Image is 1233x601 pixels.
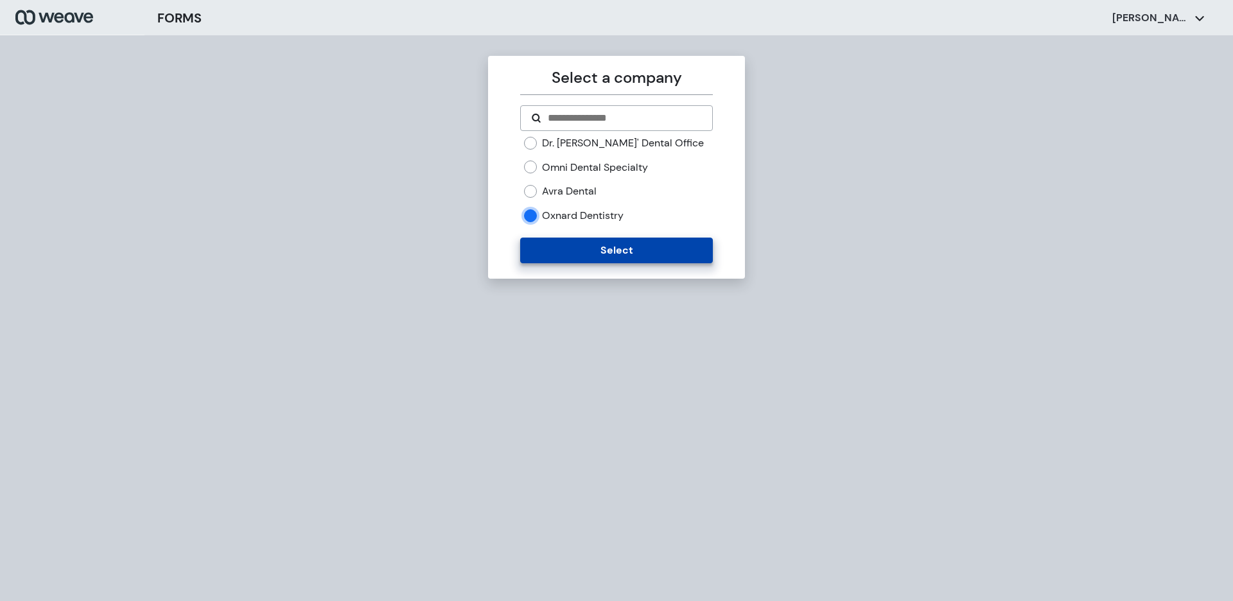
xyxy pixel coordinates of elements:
p: Select a company [520,66,712,89]
button: Select [520,238,712,263]
label: Omni Dental Specialty [542,161,648,175]
input: Search [547,110,701,126]
label: Oxnard Dentistry [542,209,624,223]
label: Avra Dental [542,184,597,198]
label: Dr. [PERSON_NAME]' Dental Office [542,136,704,150]
p: [PERSON_NAME] [1112,11,1189,25]
h3: FORMS [157,8,202,28]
